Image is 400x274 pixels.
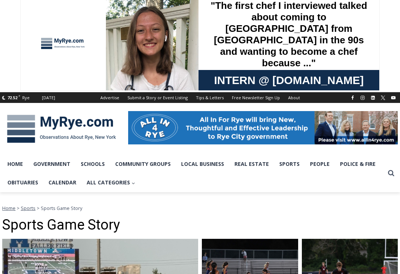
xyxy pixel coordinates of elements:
button: View Search Form [384,167,398,180]
a: Advertise [96,92,123,103]
span: Sports Game Story [41,205,82,211]
div: [DATE] [42,94,55,101]
div: "The first chef I interviewed talked about coming to [GEOGRAPHIC_DATA] from [GEOGRAPHIC_DATA] in ... [187,0,350,72]
a: YouTube [389,93,398,102]
img: MyRye.com [2,110,121,148]
span: F [19,94,20,98]
h1: Sports Game Story [2,217,398,234]
a: Calendar [43,173,81,192]
a: People [305,155,335,173]
a: Police & Fire [335,155,381,173]
a: Tips & Letters [192,92,228,103]
span: Intern @ [DOMAIN_NAME] [194,74,343,90]
a: Real Estate [229,155,274,173]
nav: Breadcrumbs [2,204,398,212]
a: Home [2,155,28,173]
span: Open Tues. - Sun. [PHONE_NUMBER] [2,76,73,104]
a: Linkedin [369,93,377,102]
a: Home [2,205,16,211]
a: Free Newsletter Sign Up [228,92,284,103]
a: Intern @ [DOMAIN_NAME] [178,72,359,92]
nav: Secondary Navigation [96,92,304,103]
div: "clearly one of the favorites in the [GEOGRAPHIC_DATA] neighborhood" [76,46,105,88]
nav: Primary Navigation [2,155,384,192]
a: Sports [274,155,305,173]
a: Schools [76,155,110,173]
img: All in for Rye [128,111,398,144]
a: About [284,92,304,103]
span: > [17,205,20,211]
a: Instagram [358,93,367,102]
a: X [379,93,387,102]
a: Submit a Story or Event Listing [123,92,192,103]
a: Local Business [176,155,229,173]
a: Sports [21,205,36,211]
a: Facebook [348,93,357,102]
span: > [37,205,40,211]
a: Government [28,155,76,173]
a: Community Groups [110,155,176,173]
span: 72.52 [7,95,17,100]
div: Rye [22,94,30,101]
a: Obituaries [2,173,43,192]
button: Child menu of All Categories [81,173,140,192]
a: Open Tues. - Sun. [PHONE_NUMBER] [0,74,74,92]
